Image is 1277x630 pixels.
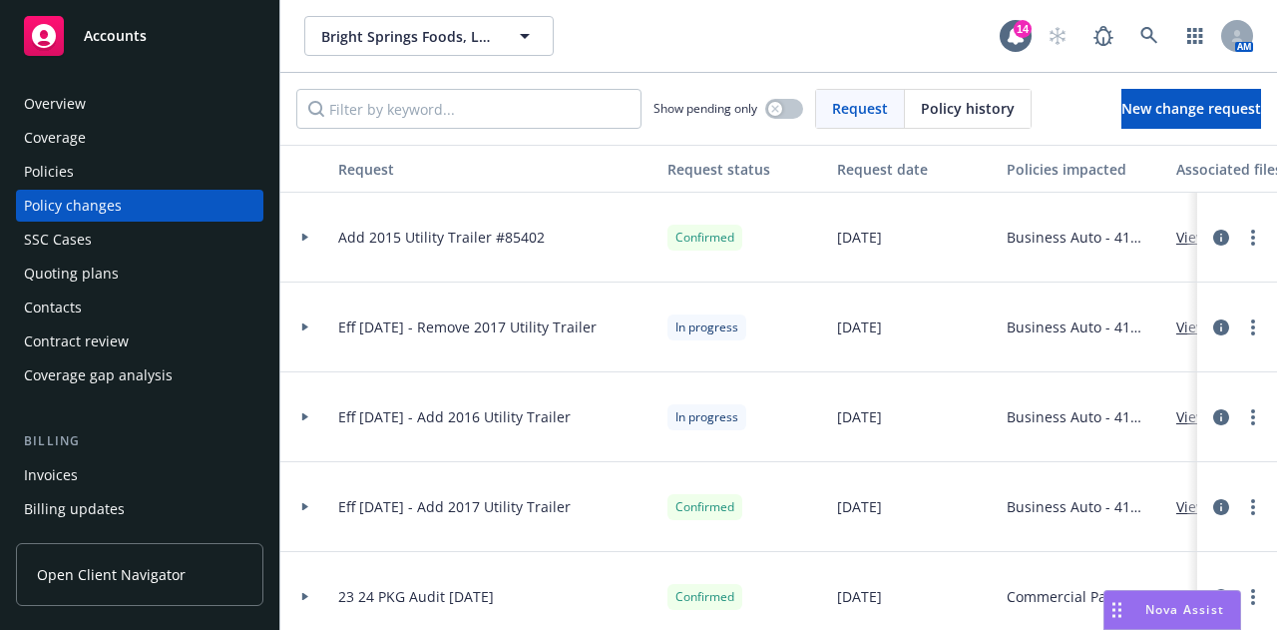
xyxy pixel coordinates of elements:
[1209,315,1233,339] a: circleInformation
[1014,20,1032,38] div: 14
[675,229,734,247] span: Confirmed
[1104,591,1129,629] div: Drag to move
[1175,16,1215,56] a: Switch app
[16,258,263,290] a: Quoting plans
[338,586,494,607] span: 23 24 PKG Audit [DATE]
[16,431,263,451] div: Billing
[24,156,74,188] div: Policies
[837,159,991,180] div: Request date
[1241,585,1265,609] a: more
[832,98,888,119] span: Request
[1209,226,1233,250] a: circleInformation
[24,122,86,154] div: Coverage
[659,145,829,193] button: Request status
[24,190,122,222] div: Policy changes
[24,88,86,120] div: Overview
[675,318,738,336] span: In progress
[1209,585,1233,609] a: circleInformation
[1176,316,1254,337] a: View files
[296,89,641,129] input: Filter by keyword...
[829,145,999,193] button: Request date
[837,586,882,607] span: [DATE]
[1121,99,1261,118] span: New change request
[1007,406,1160,427] span: Business Auto - 41 Power Units at Inception
[24,459,78,491] div: Invoices
[280,283,330,372] div: Toggle Row Expanded
[1209,495,1233,519] a: circleInformation
[24,258,119,290] div: Quoting plans
[675,498,734,516] span: Confirmed
[1129,16,1169,56] a: Search
[1241,226,1265,250] a: more
[837,406,882,427] span: [DATE]
[675,408,738,426] span: In progress
[338,496,571,517] span: Eff [DATE] - Add 2017 Utility Trailer
[1007,496,1160,517] span: Business Auto - 41 Power Units at Inception
[16,88,263,120] a: Overview
[304,16,554,56] button: Bright Springs Foods, LLC
[16,156,263,188] a: Policies
[338,159,651,180] div: Request
[16,493,263,525] a: Billing updates
[16,325,263,357] a: Contract review
[837,227,882,248] span: [DATE]
[1038,16,1077,56] a: Start snowing
[338,316,597,337] span: Eff [DATE] - Remove 2017 Utility Trailer
[280,193,330,283] div: Toggle Row Expanded
[338,406,571,427] span: Eff [DATE] - Add 2016 Utility Trailer
[675,588,734,606] span: Confirmed
[1145,601,1224,618] span: Nova Assist
[321,26,494,47] span: Bright Springs Foods, LLC
[1176,227,1254,248] a: View files
[280,372,330,462] div: Toggle Row Expanded
[1241,405,1265,429] a: more
[16,122,263,154] a: Coverage
[16,224,263,256] a: SSC Cases
[24,325,129,357] div: Contract review
[338,227,545,248] span: Add 2015 Utility Trailer #85402
[24,224,92,256] div: SSC Cases
[1007,586,1144,607] span: Commercial Package
[1121,89,1261,129] a: New change request
[1007,316,1160,337] span: Business Auto - 41 Power Units at Inception
[837,496,882,517] span: [DATE]
[37,564,186,585] span: Open Client Navigator
[16,359,263,391] a: Coverage gap analysis
[16,8,263,64] a: Accounts
[1007,159,1160,180] div: Policies impacted
[330,145,659,193] button: Request
[1209,405,1233,429] a: circleInformation
[999,145,1168,193] button: Policies impacted
[1007,227,1160,248] span: Business Auto - 41 Power Units at Inception
[667,159,821,180] div: Request status
[280,462,330,552] div: Toggle Row Expanded
[24,493,125,525] div: Billing updates
[16,459,263,491] a: Invoices
[16,292,263,323] a: Contacts
[84,28,147,44] span: Accounts
[837,316,882,337] span: [DATE]
[1176,496,1254,517] a: View files
[1103,590,1241,630] button: Nova Assist
[921,98,1015,119] span: Policy history
[24,292,82,323] div: Contacts
[24,359,173,391] div: Coverage gap analysis
[1083,16,1123,56] a: Report a Bug
[653,100,757,117] span: Show pending only
[1176,406,1254,427] a: View files
[1176,586,1254,607] a: View files
[16,190,263,222] a: Policy changes
[1241,315,1265,339] a: more
[1241,495,1265,519] a: more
